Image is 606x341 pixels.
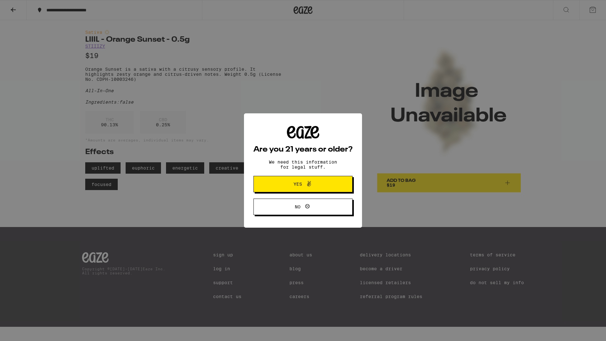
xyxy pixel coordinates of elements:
[253,176,353,192] button: Yes
[567,322,600,338] iframe: Opens a widget where you can find more information
[264,159,342,170] p: We need this information for legal stuff.
[253,199,353,215] button: No
[295,205,300,209] span: No
[294,182,302,186] span: Yes
[253,146,353,153] h2: Are you 21 years or older?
